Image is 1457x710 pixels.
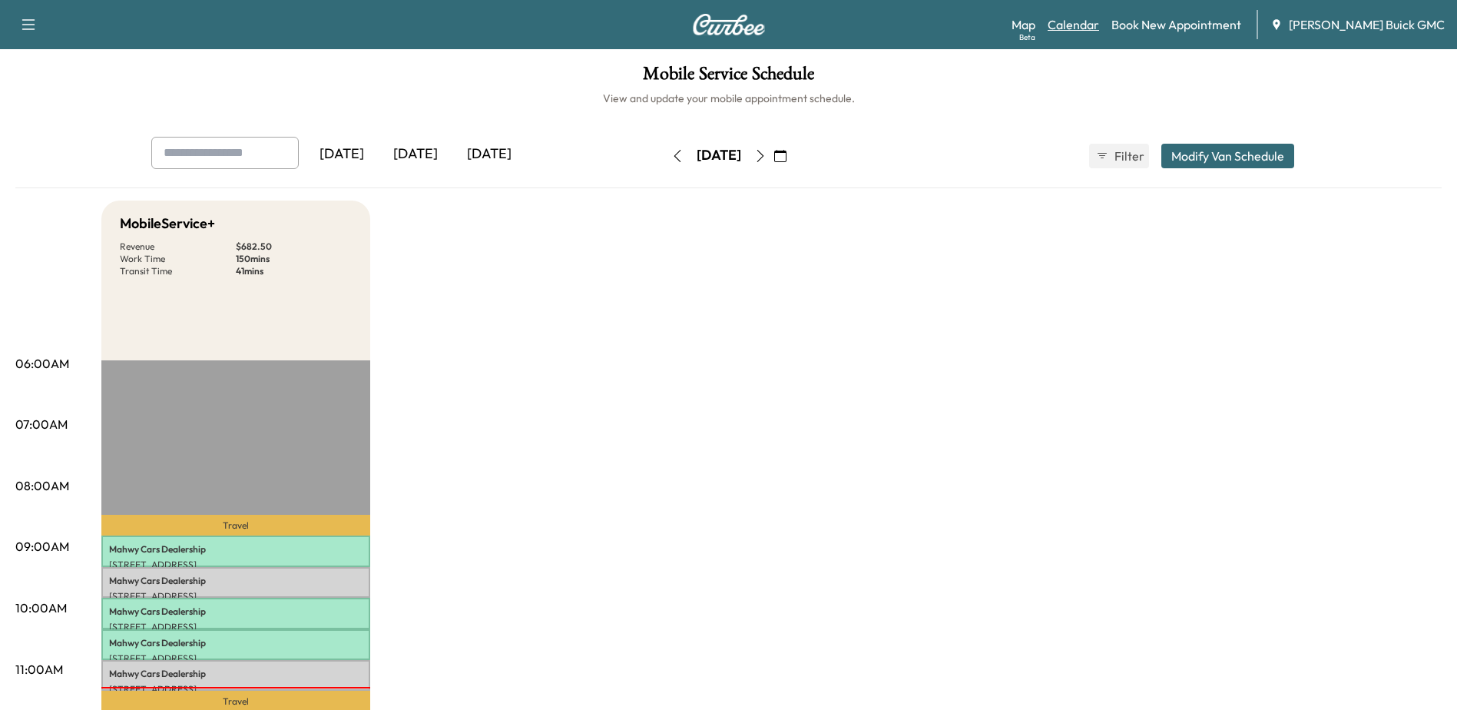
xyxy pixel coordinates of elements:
p: [STREET_ADDRESS] [109,559,363,571]
a: Book New Appointment [1111,15,1241,34]
button: Filter [1089,144,1149,168]
div: Beta [1019,32,1035,43]
p: 11:00AM [15,660,63,678]
h1: Mobile Service Schedule [15,65,1442,91]
div: [DATE] [379,137,452,172]
img: Curbee Logo [692,14,766,35]
p: Mahwy Cars Dealership [109,575,363,587]
span: Filter [1114,147,1142,165]
p: [STREET_ADDRESS] [109,590,363,602]
p: Travel [101,515,370,536]
a: Calendar [1048,15,1099,34]
p: Work Time [120,253,236,265]
p: 08:00AM [15,476,69,495]
div: [DATE] [305,137,379,172]
div: [DATE] [452,137,526,172]
p: [STREET_ADDRESS] [109,683,363,695]
p: Transit Time [120,265,236,277]
p: 150 mins [236,253,352,265]
p: 07:00AM [15,415,68,433]
p: Mahwy Cars Dealership [109,637,363,649]
h6: View and update your mobile appointment schedule. [15,91,1442,106]
p: Mahwy Cars Dealership [109,543,363,556]
p: Mahwy Cars Dealership [109,668,363,680]
span: [PERSON_NAME] Buick GMC [1289,15,1445,34]
a: MapBeta [1012,15,1035,34]
p: $ 682.50 [236,241,352,253]
h5: MobileService+ [120,213,215,234]
p: 06:00AM [15,354,69,373]
p: 09:00AM [15,537,69,556]
p: [STREET_ADDRESS] [109,621,363,633]
p: Mahwy Cars Dealership [109,605,363,618]
p: 10:00AM [15,599,67,617]
div: [DATE] [697,146,741,165]
p: Revenue [120,241,236,253]
p: 41 mins [236,265,352,277]
p: [STREET_ADDRESS] [109,652,363,665]
button: Modify Van Schedule [1161,144,1294,168]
